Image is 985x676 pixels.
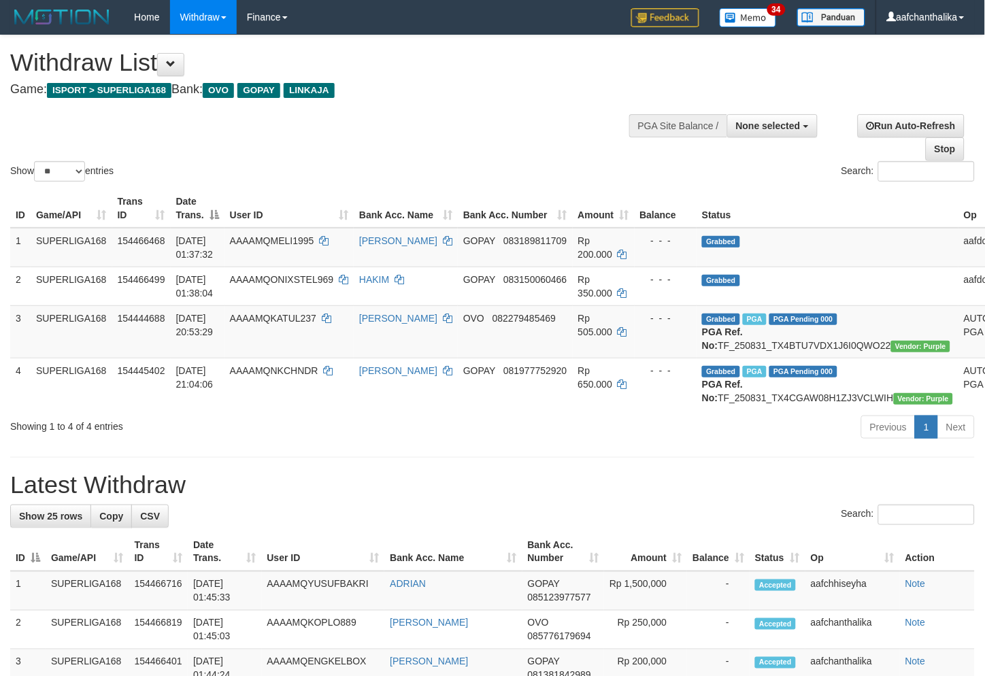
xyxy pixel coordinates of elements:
[905,618,926,628] a: Note
[10,611,46,649] td: 2
[805,571,900,611] td: aafchhiseyha
[697,358,958,410] td: TF_250831_TX4CGAW08H1ZJ3VCLWIH
[31,228,112,267] td: SUPERLIGA168
[176,365,214,390] span: [DATE] 21:04:06
[720,8,777,27] img: Button%20Memo.svg
[118,365,165,376] span: 154445402
[390,579,426,590] a: ADRIAN
[905,579,926,590] a: Note
[118,274,165,285] span: 154466499
[390,618,468,628] a: [PERSON_NAME]
[31,305,112,358] td: SUPERLIGA168
[767,3,786,16] span: 34
[640,234,692,248] div: - - -
[129,611,188,649] td: 154466819
[118,235,165,246] span: 154466468
[171,189,224,228] th: Date Trans.: activate to sort column descending
[46,533,129,571] th: Game/API: activate to sort column ascending
[10,505,91,528] a: Show 25 rows
[727,114,818,137] button: None selected
[805,533,900,571] th: Op: activate to sort column ascending
[604,571,687,611] td: Rp 1,500,000
[604,533,687,571] th: Amount: activate to sort column ascending
[631,8,699,27] img: Feedback.jpg
[262,611,385,649] td: AAAAMQKOPLO889
[797,8,865,27] img: panduan.png
[359,274,389,285] a: HAKIM
[262,571,385,611] td: AAAAMQYUSUFBAKRI
[90,505,132,528] a: Copy
[188,571,261,611] td: [DATE] 01:45:33
[230,313,316,324] span: AAAAMQKATUL237
[354,189,458,228] th: Bank Acc. Name: activate to sort column ascending
[10,7,114,27] img: MOTION_logo.png
[926,137,965,160] a: Stop
[702,275,740,286] span: Grabbed
[573,189,635,228] th: Amount: activate to sort column ascending
[891,341,950,352] span: Vendor URL: https://trx4.1velocity.biz
[176,235,214,260] span: [DATE] 01:37:32
[230,235,314,246] span: AAAAMQMELI1995
[10,533,46,571] th: ID: activate to sort column descending
[10,414,400,433] div: Showing 1 to 4 of 4 entries
[10,189,31,228] th: ID
[384,533,522,571] th: Bank Acc. Name: activate to sort column ascending
[635,189,697,228] th: Balance
[697,189,958,228] th: Status
[878,505,975,525] input: Search:
[528,592,591,603] span: Copy 085123977577 to clipboard
[604,611,687,649] td: Rp 250,000
[687,611,750,649] td: -
[112,189,171,228] th: Trans ID: activate to sort column ascending
[503,235,567,246] span: Copy 083189811709 to clipboard
[687,571,750,611] td: -
[203,83,234,98] span: OVO
[528,579,560,590] span: GOPAY
[640,364,692,377] div: - - -
[503,365,567,376] span: Copy 081977752920 to clipboard
[188,533,261,571] th: Date Trans.: activate to sort column ascending
[463,235,495,246] span: GOPAY
[359,313,437,324] a: [PERSON_NAME]
[841,161,975,182] label: Search:
[578,365,613,390] span: Rp 650.000
[10,161,114,182] label: Show entries
[129,571,188,611] td: 154466716
[755,618,796,630] span: Accepted
[19,511,82,522] span: Show 25 rows
[46,571,129,611] td: SUPERLIGA168
[861,416,916,439] a: Previous
[237,83,280,98] span: GOPAY
[47,83,171,98] span: ISPORT > SUPERLIGA168
[492,313,556,324] span: Copy 082279485469 to clipboard
[528,618,549,628] span: OVO
[755,579,796,591] span: Accepted
[697,305,958,358] td: TF_250831_TX4BTU7VDX1J6I0QWO22
[755,657,796,669] span: Accepted
[262,533,385,571] th: User ID: activate to sort column ascending
[224,189,354,228] th: User ID: activate to sort column ascending
[640,311,692,325] div: - - -
[769,314,837,325] span: PGA Pending
[702,379,743,403] b: PGA Ref. No:
[805,611,900,649] td: aafchanthalika
[284,83,335,98] span: LINKAJA
[10,471,975,498] h1: Latest Withdraw
[188,611,261,649] td: [DATE] 01:45:03
[31,189,112,228] th: Game/API: activate to sort column ascending
[743,314,767,325] span: Marked by aafsoycanthlai
[750,533,805,571] th: Status: activate to sort column ascending
[359,365,437,376] a: [PERSON_NAME]
[230,365,318,376] span: AAAAMQNKCHNDR
[31,267,112,305] td: SUPERLIGA168
[578,274,613,299] span: Rp 350.000
[10,228,31,267] td: 1
[629,114,727,137] div: PGA Site Balance /
[99,511,123,522] span: Copy
[736,120,801,131] span: None selected
[46,611,129,649] td: SUPERLIGA168
[463,365,495,376] span: GOPAY
[140,511,160,522] span: CSV
[905,656,926,667] a: Note
[702,236,740,248] span: Grabbed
